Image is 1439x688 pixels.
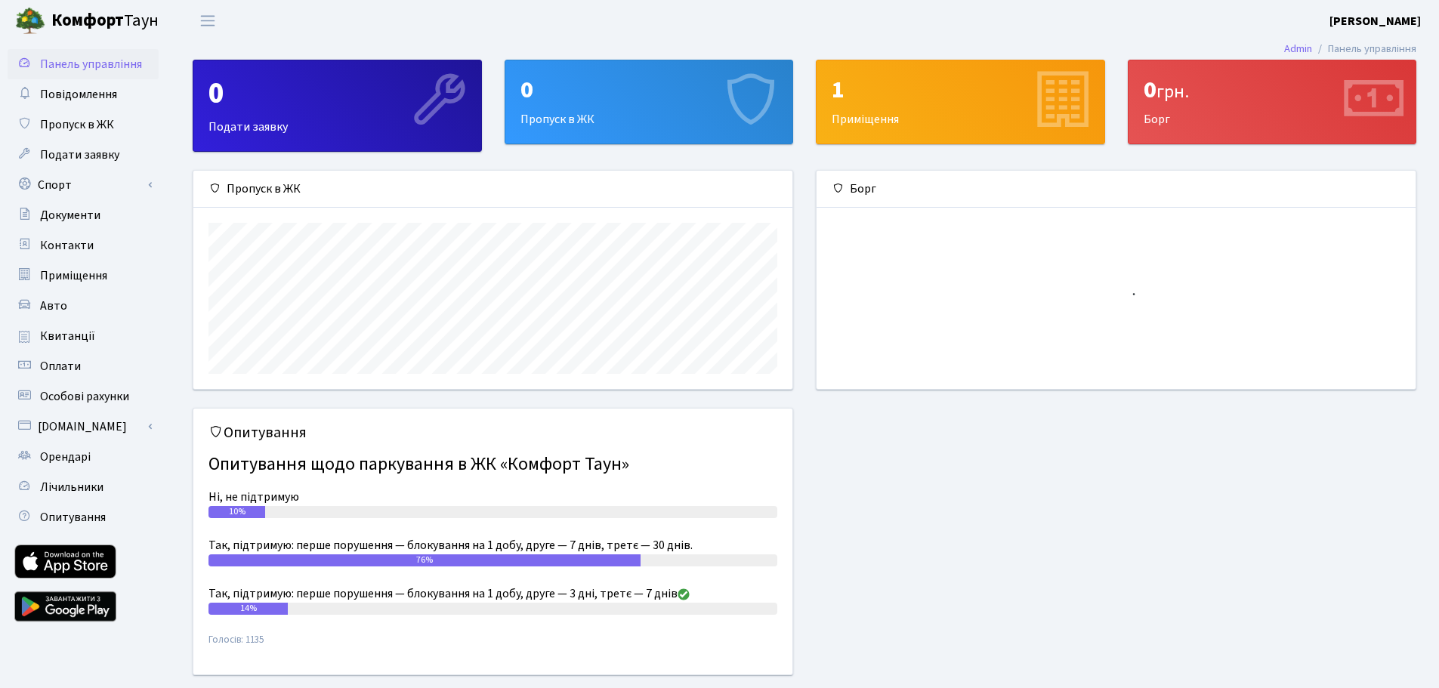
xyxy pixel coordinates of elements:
[40,207,100,224] span: Документи
[40,358,81,375] span: Оплати
[1261,33,1439,65] nav: breadcrumb
[208,506,265,518] div: 10%
[40,147,119,163] span: Подати заявку
[40,116,114,133] span: Пропуск в ЖК
[1284,41,1312,57] a: Admin
[208,76,466,112] div: 0
[193,60,481,151] div: Подати заявку
[208,488,777,506] div: Ні, не підтримую
[208,633,777,659] small: Голосів: 1135
[8,412,159,442] a: [DOMAIN_NAME]
[208,554,641,566] div: 76%
[15,6,45,36] img: logo.png
[816,60,1105,144] a: 1Приміщення
[8,110,159,140] a: Пропуск в ЖК
[505,60,794,144] a: 0Пропуск в ЖК
[40,86,117,103] span: Повідомлення
[208,424,777,442] h5: Опитування
[8,321,159,351] a: Квитанції
[1329,12,1421,30] a: [PERSON_NAME]
[8,170,159,200] a: Спорт
[8,381,159,412] a: Особові рахунки
[40,267,107,284] span: Приміщення
[817,60,1104,143] div: Приміщення
[8,49,159,79] a: Панель управління
[40,479,103,495] span: Лічильники
[193,60,482,152] a: 0Подати заявку
[208,448,777,482] h4: Опитування щодо паркування в ЖК «Комфорт Таун»
[193,171,792,208] div: Пропуск в ЖК
[8,261,159,291] a: Приміщення
[208,603,288,615] div: 14%
[51,8,159,34] span: Таун
[8,351,159,381] a: Оплати
[40,449,91,465] span: Орендарі
[40,298,67,314] span: Авто
[40,56,142,73] span: Панель управління
[1329,13,1421,29] b: [PERSON_NAME]
[8,291,159,321] a: Авто
[1144,76,1401,104] div: 0
[40,328,95,344] span: Квитанції
[8,230,159,261] a: Контакти
[40,509,106,526] span: Опитування
[8,140,159,170] a: Подати заявку
[40,237,94,254] span: Контакти
[1156,79,1189,105] span: грн.
[520,76,778,104] div: 0
[208,585,777,603] div: Так, підтримую: перше порушення — блокування на 1 добу, друге — 3 дні, третє — 7 днів
[40,388,129,405] span: Особові рахунки
[208,536,777,554] div: Так, підтримую: перше порушення — блокування на 1 добу, друге — 7 днів, третє — 30 днів.
[8,472,159,502] a: Лічильники
[8,79,159,110] a: Повідомлення
[505,60,793,143] div: Пропуск в ЖК
[189,8,227,33] button: Переключити навігацію
[8,200,159,230] a: Документи
[8,502,159,532] a: Опитування
[1129,60,1416,143] div: Борг
[1312,41,1416,57] li: Панель управління
[817,171,1416,208] div: Борг
[8,442,159,472] a: Орендарі
[51,8,124,32] b: Комфорт
[832,76,1089,104] div: 1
